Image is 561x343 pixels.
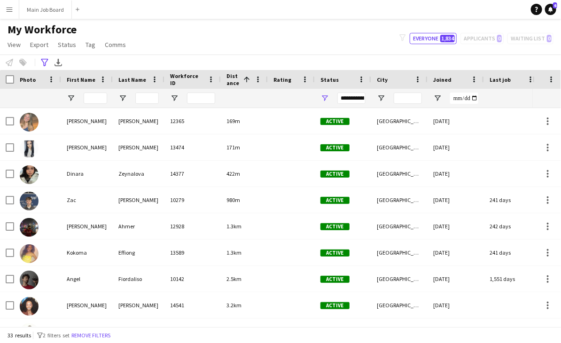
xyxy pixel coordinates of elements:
[371,187,428,213] div: [GEOGRAPHIC_DATA]
[428,292,484,318] div: [DATE]
[20,76,36,83] span: Photo
[371,213,428,239] div: [GEOGRAPHIC_DATA]
[410,33,457,44] button: Everyone1,834
[320,171,350,178] span: Active
[58,40,76,49] span: Status
[61,266,113,292] div: Angel
[54,39,80,51] a: Status
[428,240,484,265] div: [DATE]
[101,39,130,51] a: Comms
[428,266,484,292] div: [DATE]
[371,240,428,265] div: [GEOGRAPHIC_DATA]
[113,213,164,239] div: Ahmer
[320,144,350,151] span: Active
[20,271,39,289] img: Angel Fiordaliso
[484,187,540,213] div: 241 days
[61,213,113,239] div: [PERSON_NAME]
[164,108,221,134] div: 12365
[371,266,428,292] div: [GEOGRAPHIC_DATA]
[113,266,164,292] div: Fiordaliso
[377,94,385,102] button: Open Filter Menu
[164,292,221,318] div: 14541
[320,118,350,125] span: Active
[61,108,113,134] div: [PERSON_NAME]
[433,76,452,83] span: Joined
[428,108,484,134] div: [DATE]
[545,4,556,15] a: 6
[226,275,242,282] span: 2.5km
[61,161,113,187] div: Dinara
[428,134,484,160] div: [DATE]
[273,76,291,83] span: Rating
[490,76,511,83] span: Last job
[20,192,39,210] img: Zac Foster
[440,35,455,42] span: 1,834
[428,161,484,187] div: [DATE]
[4,39,24,51] a: View
[61,134,113,160] div: [PERSON_NAME]
[164,266,221,292] div: 10142
[8,40,21,49] span: View
[394,93,422,104] input: City Filter Input
[26,39,52,51] a: Export
[8,23,77,37] span: My Workforce
[113,134,164,160] div: [PERSON_NAME]
[226,249,242,256] span: 1.3km
[67,94,75,102] button: Open Filter Menu
[320,223,350,230] span: Active
[320,302,350,309] span: Active
[135,93,159,104] input: Last Name Filter Input
[320,276,350,283] span: Active
[433,94,442,102] button: Open Filter Menu
[484,240,540,265] div: 241 days
[226,144,240,151] span: 171m
[67,76,95,83] span: First Name
[164,240,221,265] div: 13589
[84,93,107,104] input: First Name Filter Input
[43,332,70,339] span: 2 filters set
[371,134,428,160] div: [GEOGRAPHIC_DATA]
[20,323,39,342] img: Danielle Radford
[226,196,240,203] span: 980m
[53,57,64,68] app-action-btn: Export XLSX
[86,40,95,49] span: Tag
[61,187,113,213] div: Zac
[371,108,428,134] div: [GEOGRAPHIC_DATA]
[371,292,428,318] div: [GEOGRAPHIC_DATA]
[105,40,126,49] span: Comms
[30,40,48,49] span: Export
[113,292,164,318] div: [PERSON_NAME]
[170,72,204,86] span: Workforce ID
[320,76,339,83] span: Status
[113,161,164,187] div: Zeynalova
[377,76,388,83] span: City
[20,165,39,184] img: Dinara Zeynalova
[20,139,39,158] img: Natalie Slater
[113,108,164,134] div: [PERSON_NAME]
[39,57,50,68] app-action-btn: Advanced filters
[20,244,39,263] img: Kokoma Effiong
[428,187,484,213] div: [DATE]
[61,240,113,265] div: Kokoma
[20,113,39,132] img: Hannah McGrath
[113,187,164,213] div: [PERSON_NAME]
[484,213,540,239] div: 242 days
[320,94,329,102] button: Open Filter Menu
[19,0,72,19] button: Main Job Board
[164,187,221,213] div: 10279
[118,94,127,102] button: Open Filter Menu
[113,240,164,265] div: Effiong
[226,117,240,125] span: 169m
[20,218,39,237] img: Danial Ahmer
[371,161,428,187] div: [GEOGRAPHIC_DATA]
[320,249,350,257] span: Active
[553,2,557,8] span: 6
[20,297,39,316] img: Chelsey Emery
[118,76,146,83] span: Last Name
[170,94,179,102] button: Open Filter Menu
[187,93,215,104] input: Workforce ID Filter Input
[428,213,484,239] div: [DATE]
[226,302,242,309] span: 3.2km
[164,134,221,160] div: 13474
[82,39,99,51] a: Tag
